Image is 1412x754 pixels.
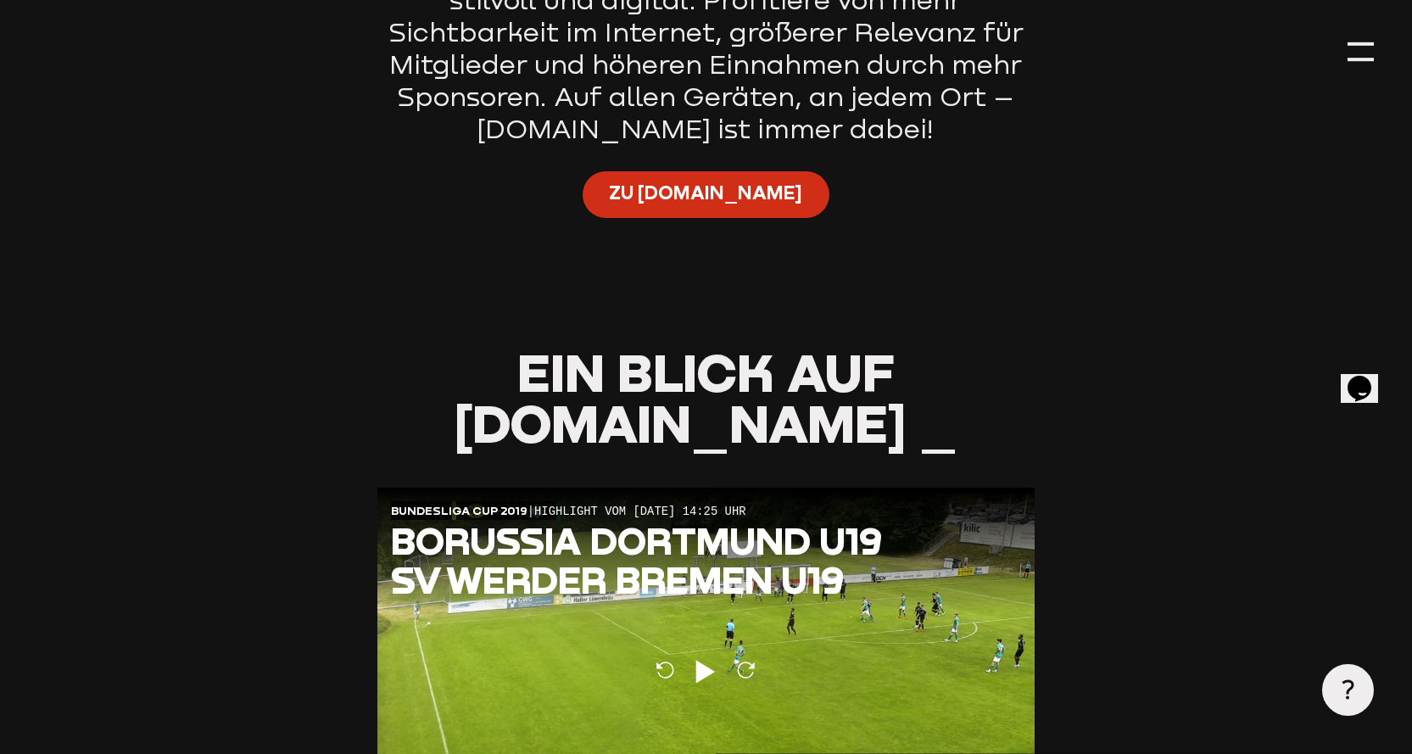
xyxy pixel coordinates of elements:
[609,181,802,206] span: Zu [DOMAIN_NAME]
[1341,352,1395,403] iframe: chat widget
[583,171,829,218] a: Zu [DOMAIN_NAME]
[517,340,895,404] span: Ein Blick auf
[454,391,957,455] span: [DOMAIN_NAME] _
